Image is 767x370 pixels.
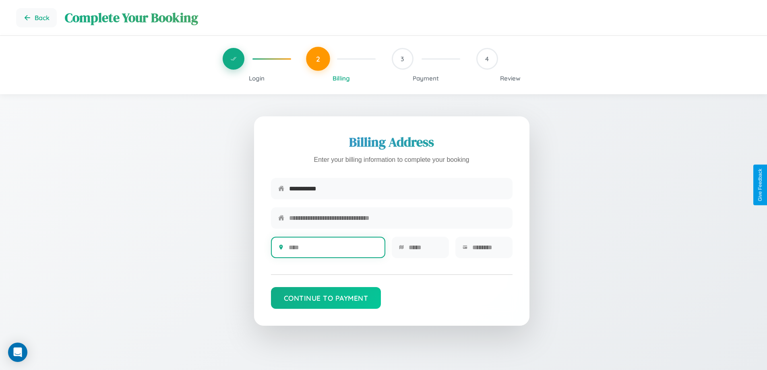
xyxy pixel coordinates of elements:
span: Payment [413,74,439,82]
span: Review [500,74,521,82]
button: Go back [16,8,57,27]
h1: Complete Your Booking [65,9,751,27]
div: Open Intercom Messenger [8,343,27,362]
span: Billing [333,74,350,82]
p: Enter your billing information to complete your booking [271,154,513,166]
button: Continue to Payment [271,287,381,309]
span: 3 [401,55,404,63]
span: Login [249,74,265,82]
div: Give Feedback [757,169,763,201]
span: 4 [485,55,489,63]
span: 2 [316,54,320,63]
h2: Billing Address [271,133,513,151]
